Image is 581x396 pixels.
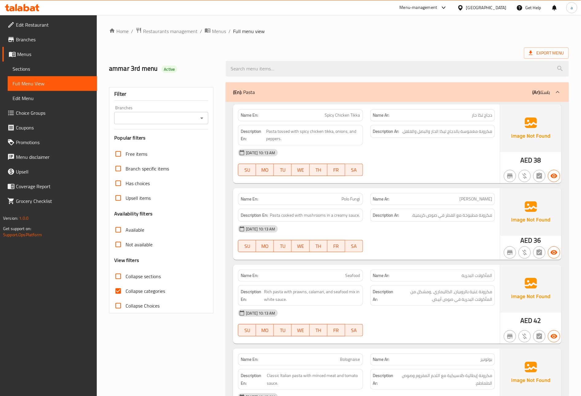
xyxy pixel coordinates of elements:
[233,28,265,35] span: Full menu view
[532,88,550,96] p: باستا
[330,166,343,174] span: FR
[13,80,92,87] span: Full Menu View
[258,166,271,174] span: MO
[310,240,327,252] button: TH
[16,153,92,161] span: Menu disclaimer
[109,28,129,35] a: Home
[16,124,92,131] span: Coupons
[2,17,97,32] a: Edit Restaurant
[238,164,256,176] button: SU
[243,150,277,156] span: [DATE] 10:13 AM
[16,183,92,190] span: Coverage Report
[264,288,360,303] span: Rich pasta with prawns, calamari, and seafood mix in white sauce.
[241,242,254,251] span: SU
[256,240,274,252] button: MO
[241,272,258,279] strong: Name En:
[241,166,254,174] span: SU
[267,372,360,387] span: Classic Italian pasta with minced meat and tomato sauce.
[161,66,177,72] span: Active
[533,246,545,259] button: Not has choices
[520,234,532,246] span: AED
[238,240,256,252] button: SU
[345,240,363,252] button: SA
[400,4,437,11] div: Menu-management
[310,324,327,336] button: TH
[109,64,218,73] h2: ammar 3rd menu
[13,95,92,102] span: Edit Menu
[532,88,541,97] b: (Ar):
[500,188,561,236] img: Ae5nvW7+0k+MAAAAAElFTkSuQmCC
[114,88,208,101] div: Filter
[294,166,307,174] span: WE
[2,179,97,194] a: Coverage Report
[534,234,541,246] span: 36
[571,4,573,11] span: a
[294,242,307,251] span: WE
[161,65,177,73] div: Active
[402,128,492,135] span: مكرونة مغموسة بالدجاج تيكا الحار والبصل والفلفل.
[16,109,92,117] span: Choice Groups
[114,210,153,217] h3: Availability filters
[2,164,97,179] a: Upsell
[325,112,360,118] span: Spicy Chicken Tikka
[126,194,151,202] span: Upsell items
[292,324,309,336] button: WE
[198,114,206,122] button: Open
[8,76,97,91] a: Full Menu View
[241,356,258,363] strong: Name En:
[529,49,564,57] span: Export Menu
[519,170,531,182] button: Purchased item
[348,326,360,335] span: SA
[16,168,92,175] span: Upsell
[348,166,360,174] span: SA
[342,196,360,202] span: Polo Fungi
[312,326,325,335] span: TH
[397,372,492,387] span: مكرونة إيطالية كلاسيكية مع اللحم المفروم وصوص الطماطم.
[126,150,147,158] span: Free items
[143,28,198,35] span: Restaurants management
[533,170,545,182] button: Not has choices
[373,356,390,363] strong: Name Ar:
[292,240,309,252] button: WE
[373,128,399,135] strong: Description Ar:
[395,288,492,303] span: مكرونة غنية بالروبيان، الكاليماري، ,ومشكل من المأكولات البحرية في صوص أبيض.
[412,211,492,219] span: مكرونة مطبوخة مع الفطر في صوص كريمية.
[212,28,226,35] span: Menus
[480,356,492,363] span: بولونيز
[373,112,390,118] strong: Name Ar:
[276,242,289,251] span: TU
[294,326,307,335] span: WE
[3,214,18,222] span: Version:
[534,315,541,327] span: 42
[348,242,360,251] span: SA
[533,330,545,342] button: Not has choices
[16,36,92,43] span: Branches
[373,211,399,219] strong: Description Ar:
[500,104,561,152] img: Ae5nvW7+0k+MAAAAAElFTkSuQmCC
[524,47,569,59] span: Export Menu
[126,241,153,248] span: Not available
[312,242,325,251] span: TH
[345,324,363,336] button: SA
[241,288,263,303] strong: Description En:
[274,324,292,336] button: TU
[459,196,492,202] span: [PERSON_NAME]
[126,165,169,172] span: Branch specific items
[548,330,560,342] button: Available
[258,242,271,251] span: MO
[266,128,360,143] span: Pasta tossed with spicy chicken tikka, onions, and peppers.
[548,246,560,259] button: Available
[466,4,507,11] div: [GEOGRAPHIC_DATA]
[2,150,97,164] a: Menu disclaimer
[274,164,292,176] button: TU
[3,225,31,233] span: Get support on:
[373,196,390,202] strong: Name Ar:
[241,372,266,387] strong: Description En:
[3,231,42,239] a: Support.OpsPlatform
[126,226,144,233] span: Available
[340,356,360,363] span: Bolognaise
[233,88,255,96] p: Pasta
[330,326,343,335] span: FR
[330,242,343,251] span: FR
[126,302,160,309] span: Collapse Choices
